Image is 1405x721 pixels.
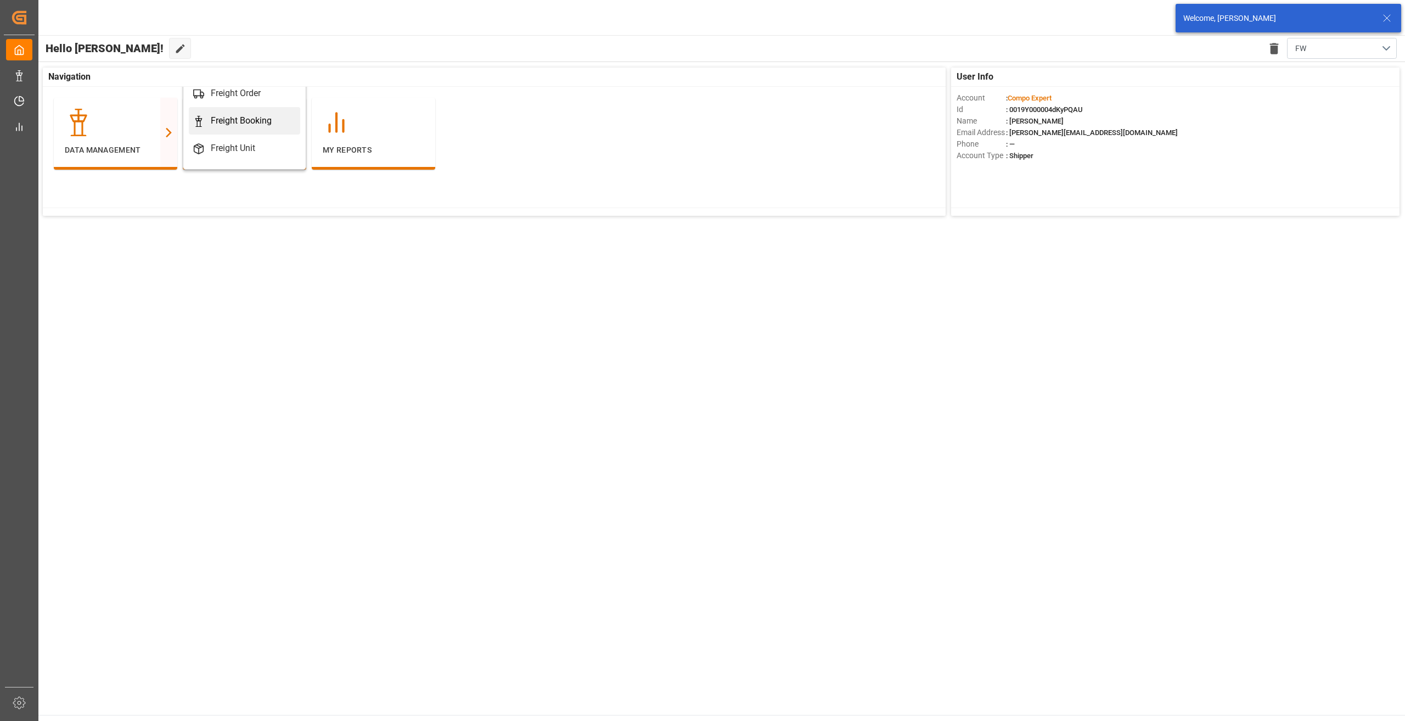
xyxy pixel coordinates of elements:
[957,138,1006,150] span: Phone
[957,115,1006,127] span: Name
[189,135,300,162] a: Freight Unit
[1183,13,1372,24] div: Welcome, [PERSON_NAME]
[1006,140,1015,148] span: : —
[957,127,1006,138] span: Email Address
[48,70,91,83] span: Navigation
[1006,117,1064,125] span: : [PERSON_NAME]
[323,144,424,156] p: My Reports
[1006,105,1083,114] span: : 0019Y000004dKyPQAU
[189,107,300,135] a: Freight Booking
[957,92,1006,104] span: Account
[1008,94,1052,102] span: Compo Expert
[211,114,272,127] div: Freight Booking
[65,144,166,156] p: Data Management
[957,70,993,83] span: User Info
[1006,152,1033,160] span: : Shipper
[1006,128,1178,137] span: : [PERSON_NAME][EMAIL_ADDRESS][DOMAIN_NAME]
[211,142,255,155] div: Freight Unit
[189,80,300,107] a: Freight Order
[1287,38,1397,59] button: open menu
[211,87,261,100] div: Freight Order
[1295,43,1306,54] span: FW
[957,104,1006,115] span: Id
[46,38,164,59] span: Hello [PERSON_NAME]!
[957,150,1006,161] span: Account Type
[1006,94,1052,102] span: :
[189,162,300,203] a: Freight Unit Line Items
